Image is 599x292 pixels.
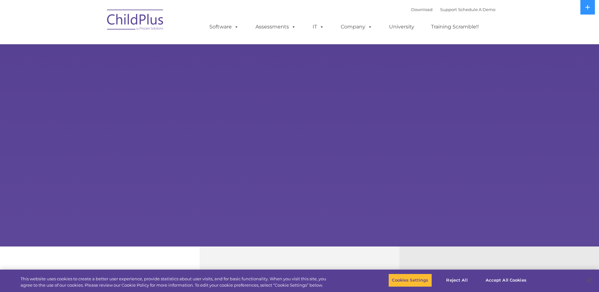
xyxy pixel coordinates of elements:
button: Accept All Cookies [482,274,530,287]
a: Software [203,21,245,33]
a: Training Scramble!! [425,21,485,33]
a: University [383,21,421,33]
a: IT [306,21,330,33]
button: Reject All [437,274,477,287]
font: | [411,7,495,12]
button: Close [582,273,596,287]
a: Support [440,7,457,12]
a: Download [411,7,433,12]
a: Company [334,21,379,33]
a: Assessments [249,21,302,33]
a: Schedule A Demo [458,7,495,12]
img: ChildPlus by Procare Solutions [104,5,167,37]
div: This website uses cookies to create a better user experience, provide statistics about user visit... [21,276,329,288]
button: Cookies Settings [388,274,432,287]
